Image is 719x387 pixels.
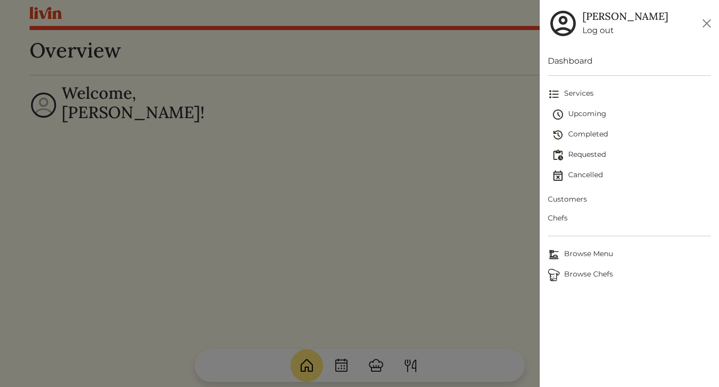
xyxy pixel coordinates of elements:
span: Browse Menu [548,248,711,261]
a: Cancelled [552,165,711,186]
span: Services [548,88,711,100]
span: Requested [552,149,711,161]
a: Services [548,84,711,104]
span: Customers [548,194,711,205]
img: schedule-fa401ccd6b27cf58db24c3bb5584b27dcd8bd24ae666a918e1c6b4ae8c451a22.svg [552,108,564,121]
span: Completed [552,129,711,141]
a: Upcoming [552,104,711,125]
img: event_cancelled-67e280bd0a9e072c26133efab016668ee6d7272ad66fa3c7eb58af48b074a3a4.svg [552,170,564,182]
span: Browse Chefs [548,269,711,281]
img: pending_actions-fd19ce2ea80609cc4d7bbea353f93e2f363e46d0f816104e4e0650fdd7f915cf.svg [552,149,564,161]
a: ChefsBrowse Chefs [548,265,711,285]
a: Chefs [548,209,711,228]
a: Completed [552,125,711,145]
button: Close [699,15,715,32]
img: format_list_bulleted-ebc7f0161ee23162107b508e562e81cd567eeab2455044221954b09d19068e74.svg [548,88,560,100]
a: Dashboard [548,55,711,67]
a: Customers [548,190,711,209]
a: Log out [582,24,668,37]
img: Browse Chefs [548,269,560,281]
span: Cancelled [552,170,711,182]
a: Requested [552,145,711,165]
span: Chefs [548,213,711,224]
img: history-2b446bceb7e0f53b931186bf4c1776ac458fe31ad3b688388ec82af02103cd45.svg [552,129,564,141]
span: Upcoming [552,108,711,121]
img: Browse Menu [548,248,560,261]
h5: [PERSON_NAME] [582,10,668,22]
a: Browse MenuBrowse Menu [548,244,711,265]
img: user_account-e6e16d2ec92f44fc35f99ef0dc9cddf60790bfa021a6ecb1c896eb5d2907b31c.svg [548,8,578,39]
